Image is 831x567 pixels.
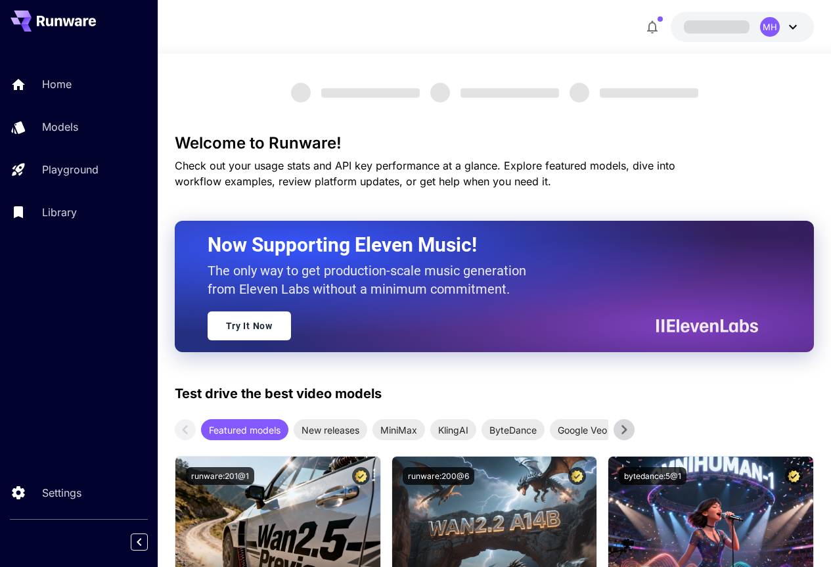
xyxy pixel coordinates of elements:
p: Home [42,76,72,92]
div: New releases [294,419,367,440]
button: Certified Model – Vetted for best performance and includes a commercial license. [785,467,803,485]
span: Check out your usage stats and API key performance at a glance. Explore featured models, dive int... [175,159,675,188]
a: Try It Now [208,311,291,340]
div: Featured models [201,419,288,440]
div: ByteDance [482,419,545,440]
button: Certified Model – Vetted for best performance and includes a commercial license. [568,467,586,485]
p: Models [42,119,78,135]
h2: Now Supporting Eleven Music! [208,233,749,258]
p: The only way to get production-scale music generation from Eleven Labs without a minimum commitment. [208,261,536,298]
div: KlingAI [430,419,476,440]
span: New releases [294,423,367,437]
span: KlingAI [430,423,476,437]
div: MiniMax [372,419,425,440]
p: Playground [42,162,99,177]
span: Featured models [201,423,288,437]
button: bytedance:5@1 [619,467,686,485]
span: Google Veo [550,423,615,437]
button: Certified Model – Vetted for best performance and includes a commercial license. [352,467,370,485]
button: runware:201@1 [186,467,254,485]
span: MiniMax [372,423,425,437]
span: ByteDance [482,423,545,437]
div: MH [760,17,780,37]
div: Collapse sidebar [141,530,158,554]
p: Settings [42,485,81,501]
button: MH [671,12,814,42]
h3: Welcome to Runware! [175,134,815,152]
button: runware:200@6 [403,467,474,485]
button: Collapse sidebar [131,533,148,551]
p: Test drive the best video models [175,384,382,403]
div: Google Veo [550,419,615,440]
p: Library [42,204,77,220]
